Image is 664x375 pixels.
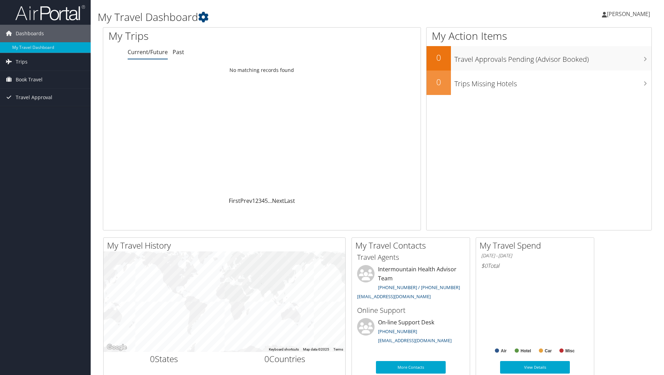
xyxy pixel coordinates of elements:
a: 0Trips Missing Hotels [427,71,651,95]
a: 5 [265,197,268,205]
li: On-line Support Desk [354,318,468,347]
a: [EMAIL_ADDRESS][DOMAIN_NAME] [357,293,431,300]
a: 2 [255,197,258,205]
span: 0 [150,353,155,365]
a: Past [173,48,184,56]
h3: Travel Agents [357,252,465,262]
h3: Online Support [357,306,465,315]
a: View Details [500,361,570,374]
span: 0 [264,353,269,365]
a: 0Travel Approvals Pending (Advisor Booked) [427,46,651,71]
h1: My Action Items [427,29,651,43]
span: $0 [481,262,488,270]
h2: 0 [427,76,451,88]
h6: [DATE] - [DATE] [481,252,589,259]
a: First [229,197,240,205]
text: Car [545,348,552,353]
h1: My Travel Dashboard [98,10,470,24]
a: Open this area in Google Maps (opens a new window) [105,343,128,352]
h3: Trips Missing Hotels [454,75,651,89]
h3: Travel Approvals Pending (Advisor Booked) [454,51,651,64]
h2: Countries [230,353,340,365]
span: Trips [16,53,28,71]
a: Current/Future [128,48,168,56]
h2: States [109,353,219,365]
h2: My Travel Spend [480,240,594,251]
a: [EMAIL_ADDRESS][DOMAIN_NAME] [378,337,452,344]
h2: My Travel Contacts [355,240,470,251]
a: 3 [258,197,262,205]
span: … [268,197,272,205]
h2: 0 [427,52,451,64]
h2: My Travel History [107,240,345,251]
text: Hotel [521,348,531,353]
button: Keyboard shortcuts [269,347,299,352]
span: [PERSON_NAME] [607,10,650,18]
a: [PERSON_NAME] [602,3,657,24]
span: Map data ©2025 [303,347,329,351]
span: Travel Approval [16,89,52,106]
a: More Contacts [376,361,446,374]
a: Last [284,197,295,205]
a: 4 [262,197,265,205]
a: [PHONE_NUMBER] / [PHONE_NUMBER] [378,284,460,291]
h1: My Trips [108,29,283,43]
img: airportal-logo.png [15,5,85,21]
td: No matching records found [103,64,421,76]
h6: Total [481,262,589,270]
img: Google [105,343,128,352]
li: Intermountain Health Advisor Team [354,265,468,302]
a: [PHONE_NUMBER] [378,328,417,334]
a: 1 [252,197,255,205]
a: Terms (opens in new tab) [333,347,343,351]
span: Dashboards [16,25,44,42]
text: Air [501,348,507,353]
a: Prev [240,197,252,205]
span: Book Travel [16,71,43,88]
a: Next [272,197,284,205]
text: Misc [565,348,575,353]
